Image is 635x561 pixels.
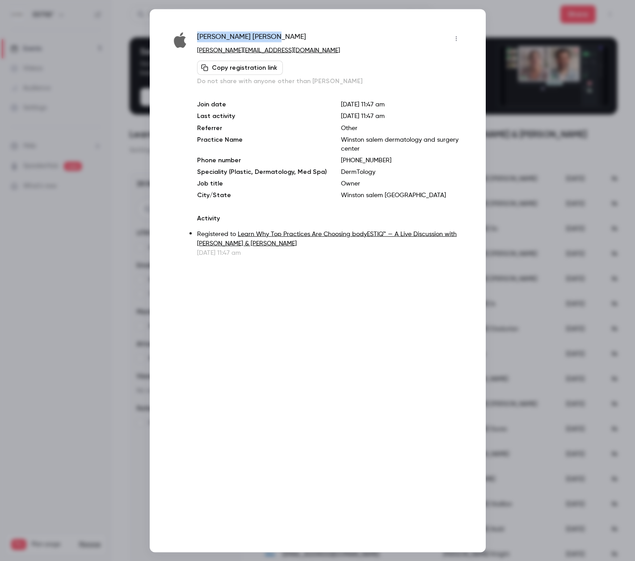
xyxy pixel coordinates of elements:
p: Other [341,123,463,132]
a: [PERSON_NAME][EMAIL_ADDRESS][DOMAIN_NAME] [197,47,340,53]
img: mac.com [172,32,189,49]
p: Last activity [197,111,327,121]
span: [PERSON_NAME] [PERSON_NAME] [197,31,306,46]
p: [DATE] 11:47 am [341,100,463,109]
p: Winston salem [GEOGRAPHIC_DATA] [341,190,463,199]
p: Phone number [197,156,327,165]
button: Copy registration link [197,60,283,75]
p: Join date [197,100,327,109]
span: [DATE] 11:47 am [341,113,385,119]
p: Practice Name [197,135,327,153]
p: Activity [197,214,463,223]
p: Winston salem dermatology and surgery center [341,135,463,153]
p: Do not share with anyone other than [PERSON_NAME] [197,76,463,85]
p: Registered to [197,229,463,248]
p: Speciality (Plastic, Dermatology, Med Spa) [197,167,327,176]
p: Job title [197,179,327,188]
p: [PHONE_NUMBER] [341,156,463,165]
p: [DATE] 11:47 am [197,248,463,257]
a: Learn Why Top Practices Are Choosing bodyESTIQ™ — A Live Discussion with [PERSON_NAME] & [PERSON_... [197,231,457,246]
p: City/State [197,190,327,199]
p: Referrer [197,123,327,132]
p: Owner [341,179,463,188]
p: DermTology [341,167,463,176]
